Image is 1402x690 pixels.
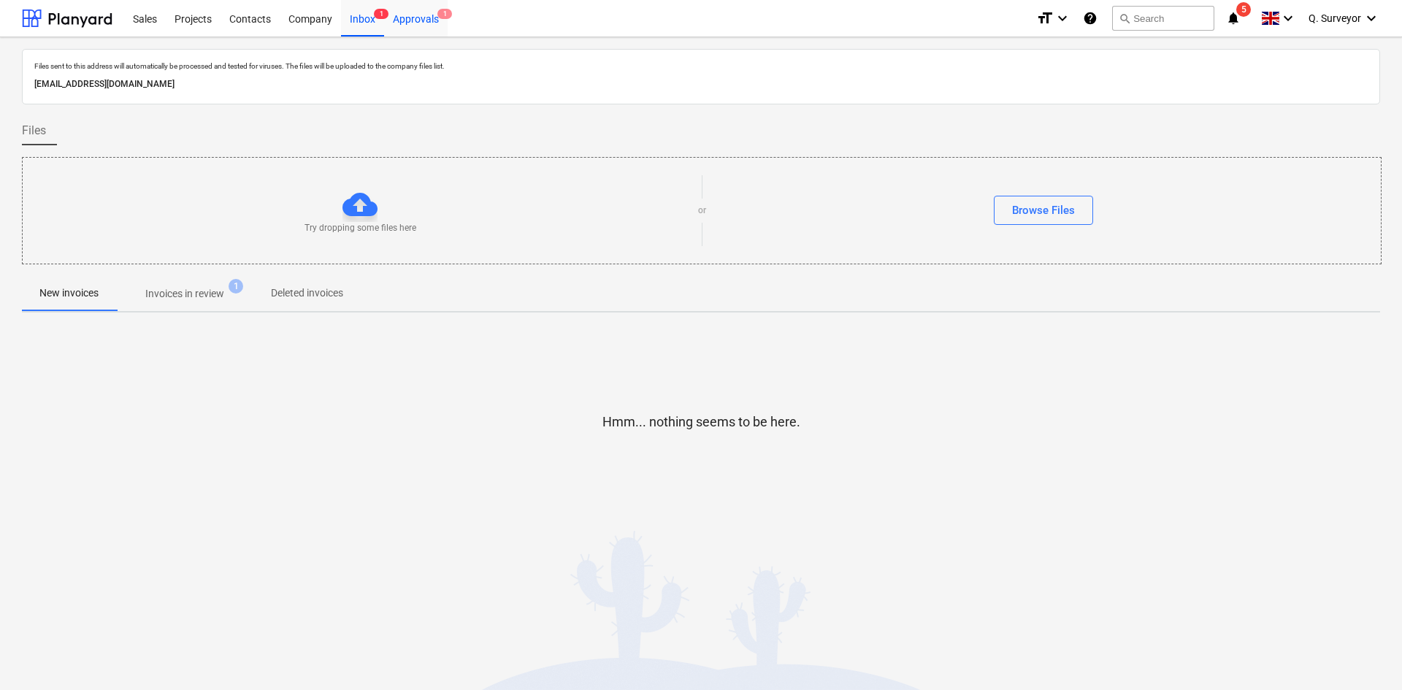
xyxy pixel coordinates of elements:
i: format_size [1036,9,1054,27]
i: keyboard_arrow_down [1279,9,1297,27]
span: 1 [229,279,243,294]
i: Knowledge base [1083,9,1098,27]
p: Try dropping some files here [304,222,416,234]
span: 5 [1236,2,1251,17]
span: Files [22,122,46,139]
p: [EMAIL_ADDRESS][DOMAIN_NAME] [34,77,1368,92]
div: Try dropping some files hereorBrowse Files [22,157,1382,264]
span: 1 [437,9,452,19]
button: Browse Files [994,196,1093,225]
i: notifications [1226,9,1241,27]
p: Invoices in review [145,286,224,302]
div: Browse Files [1012,201,1075,220]
button: Search [1112,6,1214,31]
i: keyboard_arrow_down [1363,9,1380,27]
span: search [1119,12,1130,24]
p: or [698,204,706,217]
p: Hmm... nothing seems to be here. [602,413,800,431]
i: keyboard_arrow_down [1054,9,1071,27]
p: Files sent to this address will automatically be processed and tested for viruses. The files will... [34,61,1368,71]
p: New invoices [39,285,99,301]
p: Deleted invoices [271,285,343,301]
span: Q. Surveyor [1309,12,1361,24]
span: 1 [374,9,388,19]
